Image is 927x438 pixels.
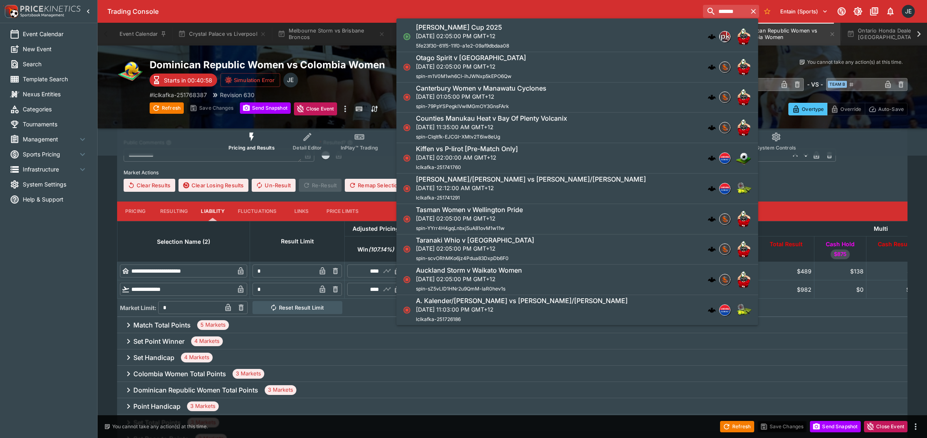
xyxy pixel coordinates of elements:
img: rugby_union.png [736,241,752,258]
p: [DATE] 12:12:00 AM GMT+12 [416,184,646,192]
span: Cash Hold [817,239,864,249]
button: Clear Results [124,179,175,192]
svg: Closed [403,93,411,102]
div: sportingsolutions [719,122,731,133]
h6: - VS - [807,80,823,89]
div: sportingsolutions [719,92,731,103]
h6: Otago Spirit v [GEOGRAPHIC_DATA] [416,54,526,62]
img: tennis.png [736,180,752,197]
img: logo-cerberus.svg [708,275,716,284]
span: Event Calendar [23,30,87,38]
div: sportingsolutions [719,213,731,225]
button: Play On Sports Podcast Multi [392,23,496,46]
img: logo-cerberus.svg [708,184,716,193]
button: more [340,102,350,115]
h6: Tasman Women v Wellington Pride [416,206,523,214]
div: $982 [761,285,812,294]
img: rugby_union.png [736,28,752,45]
span: Pricing and Results [228,145,275,151]
input: search [703,5,748,18]
span: Template Search [23,75,87,83]
button: Price Limits [320,202,366,221]
svg: Closed [403,245,411,254]
div: cerberus [708,275,716,284]
img: logo-cerberus.svg [708,215,716,223]
h6: Counties Manukau Heat v Bay Of Plenty Volcanix [416,115,567,123]
svg: Open [403,33,411,41]
div: cerberus [708,124,716,132]
span: 3 Markets [187,402,219,410]
span: Win(107.14%) [348,245,403,254]
svg: Closed [403,184,411,193]
img: logo-cerberus.svg [708,124,716,132]
span: System Settings [23,180,87,189]
h6: Kiffen vs P-Iirot [Pre-Match Only] [416,145,518,153]
span: 4 Markets [191,337,223,345]
span: Sports Pricing [23,150,78,158]
img: rugby_union.png [736,59,752,75]
button: Clear Losing Results [178,179,248,192]
h6: Match Total Points [133,321,191,330]
div: sportingsolutions [719,274,731,285]
button: Select Tenant [775,5,833,18]
span: 5 Markets [197,321,229,329]
button: Resulting [154,202,194,221]
p: [DATE] 02:05:00 PM GMT+12 [416,275,522,283]
img: rugby_union.png [736,119,752,136]
div: cerberus [708,306,716,314]
button: Send Snapshot [810,421,861,432]
h6: Set Point Winner [133,337,185,346]
span: Cash Result [869,239,920,249]
svg: Closed [403,275,411,284]
div: Event type filters [222,127,803,156]
span: 3 Markets [233,370,264,378]
p: [DATE] 02:05:00 PM GMT+12 [416,32,509,40]
button: Melbourne Storm vs Brisbane Broncos [273,23,390,46]
img: lclkafka.png [720,183,730,194]
img: sportingsolutions.jpeg [720,274,730,285]
button: more [911,422,920,431]
div: cerberus [708,184,716,193]
svg: Closed [403,63,411,71]
span: Help & Support [23,195,87,204]
svg: Closed [403,215,411,223]
span: Total Result [761,239,812,249]
p: Auto-Save [878,105,904,113]
label: Market Actions [124,167,901,179]
span: lclkafka-251741291 [416,195,460,201]
img: logo-cerberus.svg [708,245,716,254]
img: rugby_union.png [736,211,752,227]
div: cerberus [708,245,716,254]
em: ( 107.14 %) [368,245,394,254]
span: 4 Markets [181,353,213,362]
button: Refresh [150,102,184,114]
div: $0 [817,285,864,294]
button: Auto-Save [865,103,907,115]
span: lclkafka-251741760 [416,164,461,170]
button: Documentation [867,4,881,19]
p: Copy To Clipboard [150,91,207,99]
h6: [PERSON_NAME] Cup 2025 [416,23,502,32]
span: Detail Editor [293,145,322,151]
div: $516 [869,267,920,275]
span: System Controls [756,145,796,151]
button: Notifications [883,4,898,19]
button: Connected to PK [834,4,849,19]
button: Remap Selection Target [345,179,424,192]
img: logo-cerberus.svg [708,63,716,71]
div: cerberus [708,63,716,71]
button: Event Calendar [115,23,172,46]
span: Team B [828,81,847,88]
div: $875 [869,285,920,294]
svg: Closed [403,124,411,132]
p: [DATE] 11:03:00 PM GMT+12 [416,305,628,314]
span: Categories [23,105,87,113]
button: Un-Result [252,179,295,192]
img: sportingsolutions.jpeg [720,214,730,224]
img: rugby_union.png [736,271,752,288]
p: Override [840,105,861,113]
div: $489 [761,267,812,275]
th: Adjusted Pricing [345,221,407,236]
img: rugby_union.png [736,89,752,106]
p: You cannot take any action(s) at this time. [807,59,903,66]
